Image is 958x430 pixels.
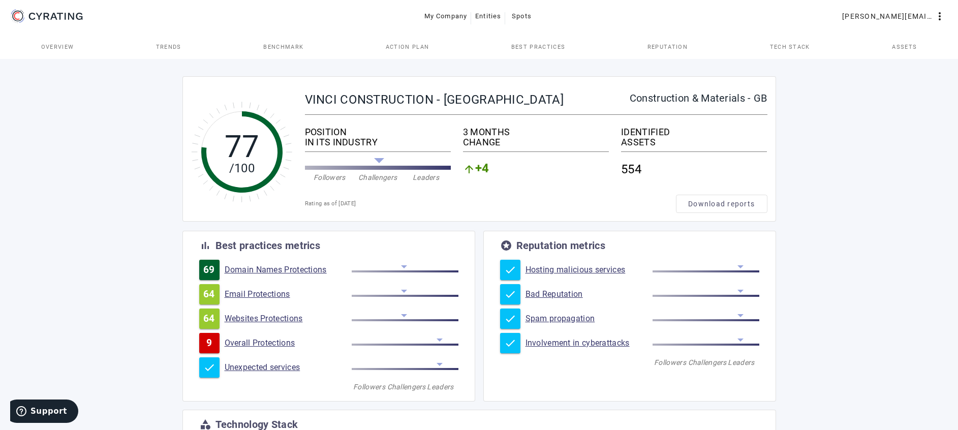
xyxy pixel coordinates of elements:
div: Leaders [423,382,458,392]
span: Action Plan [386,44,429,50]
span: [PERSON_NAME][EMAIL_ADDRESS][PERSON_NAME][DOMAIN_NAME] [842,8,934,24]
a: Overall Protections [225,338,352,348]
span: Spots [512,8,532,24]
span: 69 [203,265,215,275]
div: 554 [621,156,767,182]
div: Leaders [724,357,759,367]
div: 3 MONTHS [463,127,609,137]
div: Technology Stack [215,419,298,429]
mat-icon: arrow_upward [463,163,475,175]
span: Entities [475,8,501,24]
button: Download reports [676,195,767,213]
div: IDENTIFIED [621,127,767,137]
button: Spots [505,7,538,25]
div: Rating as of [DATE] [305,199,676,209]
a: Hosting malicious services [526,265,653,275]
div: Followers [352,382,387,392]
span: Overview [41,44,74,50]
div: Reputation metrics [516,240,605,251]
span: 9 [206,338,212,348]
mat-icon: check [504,264,516,276]
mat-icon: more_vert [934,10,946,22]
span: Best practices [511,44,565,50]
iframe: Opens a widget where you can find more information [10,400,78,425]
div: Challengers [354,172,402,182]
span: 64 [203,289,215,299]
div: Challengers [688,357,724,367]
tspan: 77 [224,129,259,165]
a: Involvement in cyberattacks [526,338,653,348]
div: Construction & Materials - GB [630,93,767,103]
button: [PERSON_NAME][EMAIL_ADDRESS][PERSON_NAME][DOMAIN_NAME] [838,7,950,25]
mat-icon: bar_chart [199,239,211,252]
div: Leaders [402,172,450,182]
button: Entities [471,7,505,25]
a: Unexpected services [225,362,352,373]
div: POSITION [305,127,451,137]
mat-icon: check [504,288,516,300]
span: Download reports [688,199,755,209]
mat-icon: stars [500,239,512,252]
button: My Company [420,7,472,25]
mat-icon: check [504,337,516,349]
div: ASSETS [621,137,767,147]
div: Best practices metrics [215,240,321,251]
a: Spam propagation [526,314,653,324]
mat-icon: check [203,361,215,374]
span: Reputation [647,44,688,50]
tspan: /100 [229,161,254,175]
div: IN ITS INDUSTRY [305,137,451,147]
span: Trends [156,44,181,50]
span: 64 [203,314,215,324]
div: CHANGE [463,137,609,147]
span: Tech Stack [770,44,810,50]
div: Followers [653,357,688,367]
a: Email Protections [225,289,352,299]
div: Challengers [387,382,423,392]
div: VINCI CONSTRUCTION - [GEOGRAPHIC_DATA] [305,93,630,106]
span: Benchmark [263,44,303,50]
span: Assets [892,44,917,50]
g: CYRATING [29,13,83,20]
a: Websites Protections [225,314,352,324]
span: My Company [424,8,468,24]
span: +4 [475,163,489,175]
mat-icon: check [504,313,516,325]
a: Bad Reputation [526,289,653,299]
a: Domain Names Protections [225,265,352,275]
div: Followers [305,172,354,182]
